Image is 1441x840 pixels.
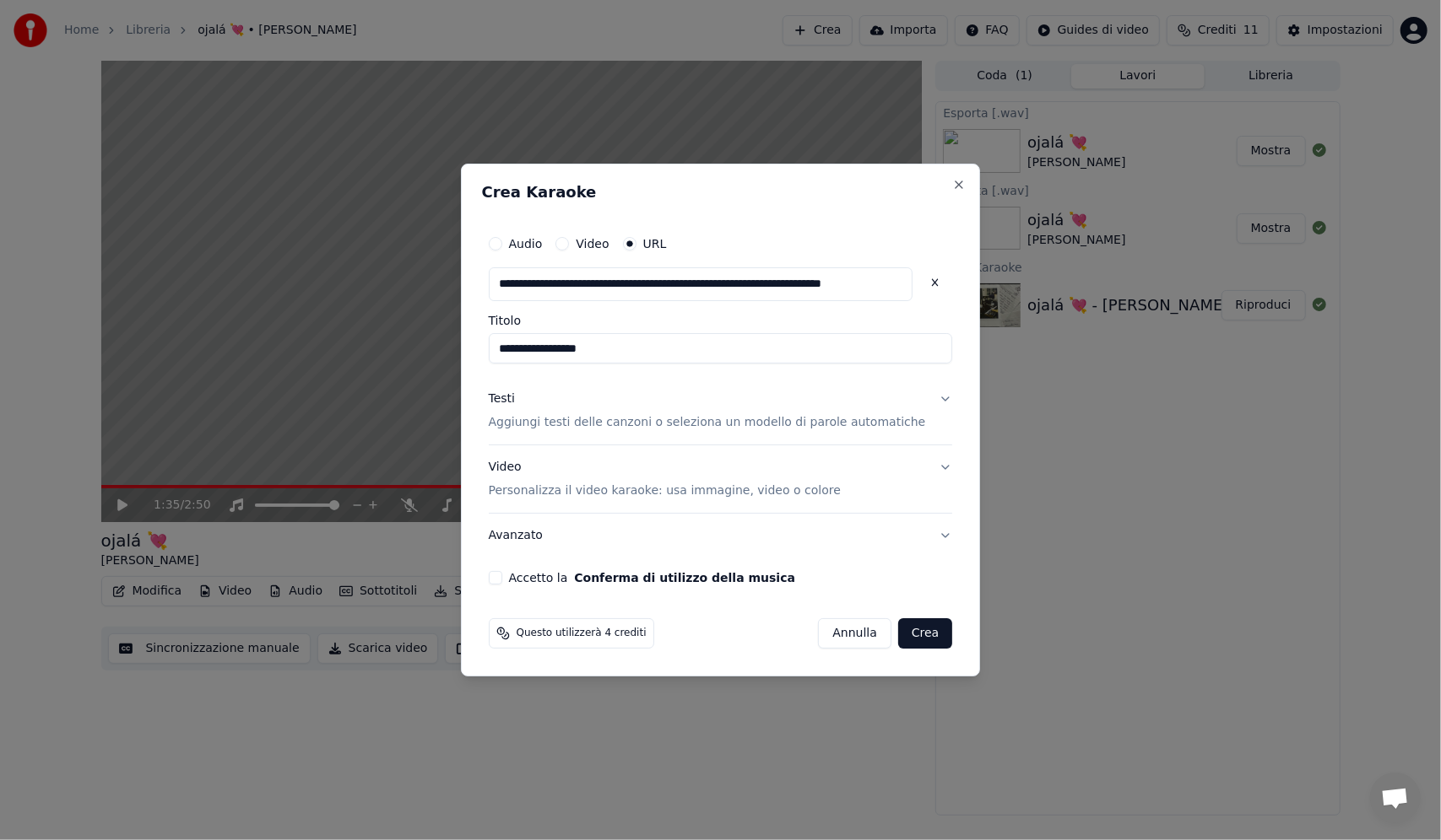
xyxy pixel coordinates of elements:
p: Aggiungi testi delle canzoni o seleziona un modello di parole automatiche [489,414,926,431]
h2: Crea Karaoke [482,185,960,200]
p: Personalizza il video karaoke: usa immagine, video o colore [489,482,841,499]
button: Annulla [818,618,891,649]
label: Audio [509,238,543,250]
span: Questo utilizzerà 4 crediti [517,627,647,640]
div: Testi [489,390,515,407]
button: Crea [898,618,952,649]
button: Accetto la [574,572,795,584]
button: VideoPersonalizza il video karaoke: usa immagine, video o colore [489,445,953,513]
button: TestiAggiungi testi delle canzoni o seleziona un modello di parole automatiche [489,377,953,444]
label: Accetto la [509,572,795,584]
div: Video [489,459,841,499]
button: Avanzato [489,514,953,557]
label: URL [643,238,667,250]
label: Titolo [489,315,953,326]
label: Video [576,238,609,250]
